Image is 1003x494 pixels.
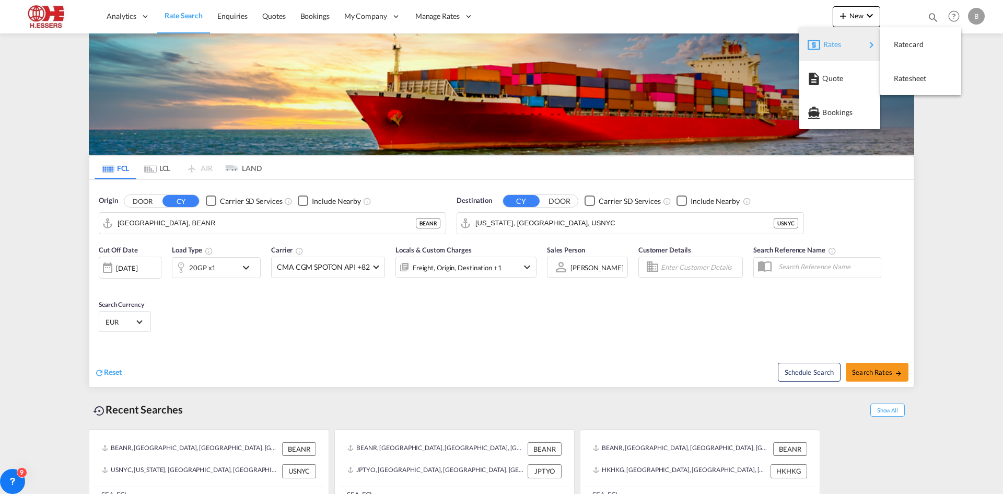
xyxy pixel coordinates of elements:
[799,61,880,95] button: Quote
[808,99,872,125] div: Bookings
[799,95,880,129] button: Bookings
[865,39,878,51] md-icon: icon-chevron-right
[822,68,834,89] span: Quote
[822,102,834,123] span: Bookings
[823,34,836,55] span: Rates
[808,65,872,91] div: Quote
